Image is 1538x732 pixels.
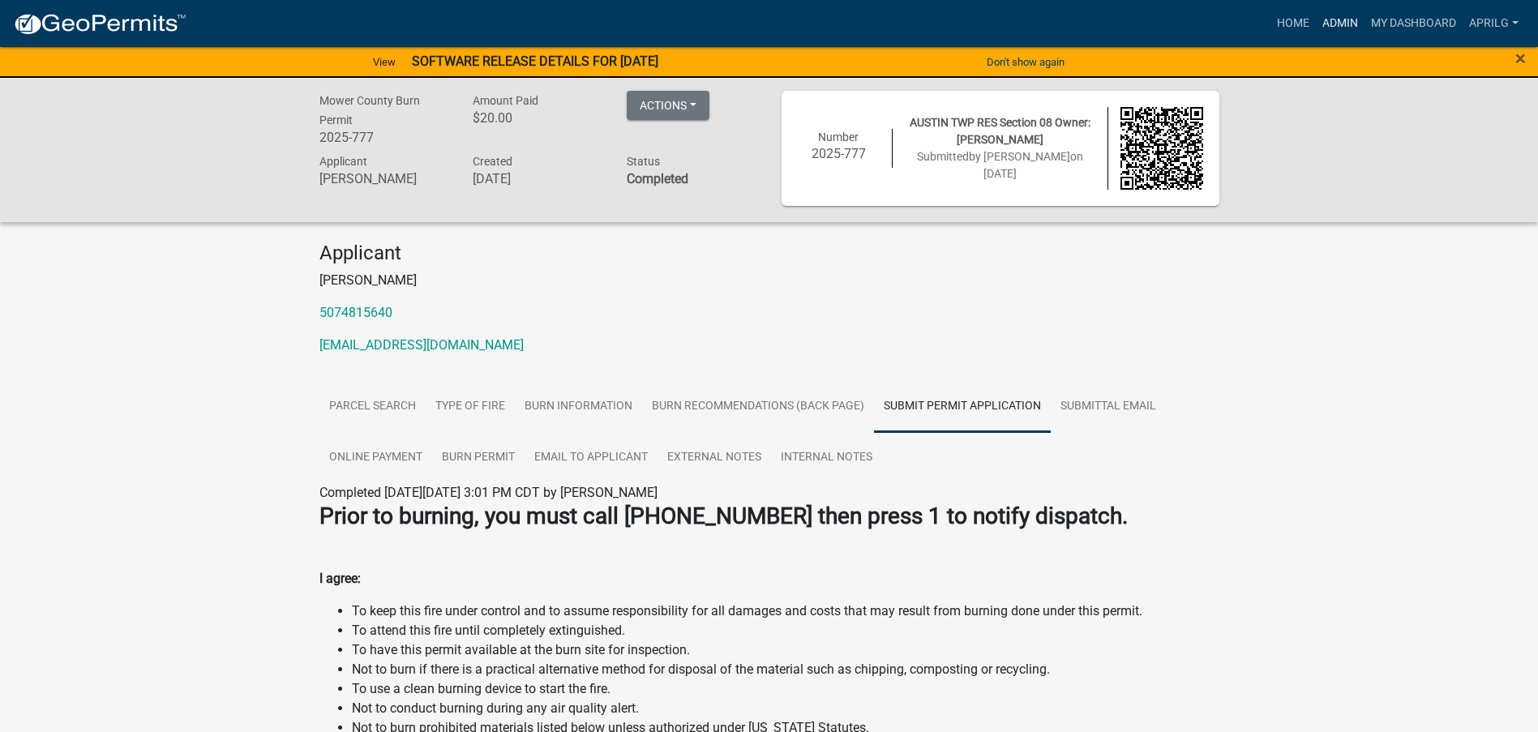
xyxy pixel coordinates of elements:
[627,91,709,120] button: Actions
[352,640,1219,660] li: To have this permit available at the burn site for inspection.
[473,171,602,186] h6: [DATE]
[319,381,426,433] a: Parcel search
[969,150,1070,163] span: by [PERSON_NAME]
[627,171,688,186] strong: Completed
[319,571,361,586] strong: I agree:
[874,381,1051,433] a: Submit Permit Application
[818,131,859,143] span: Number
[642,381,874,433] a: Burn Recommendations (Back Page)
[473,94,538,107] span: Amount Paid
[319,242,1219,265] h4: Applicant
[515,381,642,433] a: Burn Information
[319,485,658,500] span: Completed [DATE][DATE] 3:01 PM CDT by [PERSON_NAME]
[412,54,658,69] strong: SOFTWARE RELEASE DETAILS FOR [DATE]
[1270,8,1316,39] a: Home
[319,337,524,353] a: [EMAIL_ADDRESS][DOMAIN_NAME]
[658,432,771,484] a: External Notes
[319,271,1219,290] p: [PERSON_NAME]
[432,432,525,484] a: Burn Permit
[1120,107,1203,190] img: QR code
[771,432,882,484] a: Internal Notes
[917,150,1083,180] span: Submitted on [DATE]
[1051,381,1166,433] a: Submittal Email
[1515,47,1526,70] span: ×
[473,110,602,126] h6: $20.00
[352,601,1219,621] li: To keep this fire under control and to assume responsibility for all damages and costs that may r...
[352,660,1219,679] li: Not to burn if there is a practical alternative method for disposal of the material such as chipp...
[473,155,512,168] span: Created
[798,146,880,161] h6: 2025-777
[366,49,402,75] a: View
[627,155,660,168] span: Status
[319,503,1128,529] strong: Prior to burning, you must call [PHONE_NUMBER] then press 1 to notify dispatch.
[1364,8,1463,39] a: My Dashboard
[352,679,1219,699] li: To use a clean burning device to start the fire.
[319,305,392,320] a: 5074815640
[352,699,1219,718] li: Not to conduct burning during any air quality alert.
[352,621,1219,640] li: To attend this fire until completely extinguished.
[426,381,515,433] a: Type Of Fire
[1515,49,1526,68] button: Close
[319,130,449,145] h6: 2025-777
[525,432,658,484] a: Email to Applicant
[1316,8,1364,39] a: Admin
[319,94,420,126] span: Mower County Burn Permit
[319,432,432,484] a: Online Payment
[1463,8,1525,39] a: aprilg
[910,116,1090,146] span: AUSTIN TWP RES Section 08 Owner: [PERSON_NAME]
[319,171,449,186] h6: [PERSON_NAME]
[980,49,1071,75] button: Don't show again
[319,155,367,168] span: Applicant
